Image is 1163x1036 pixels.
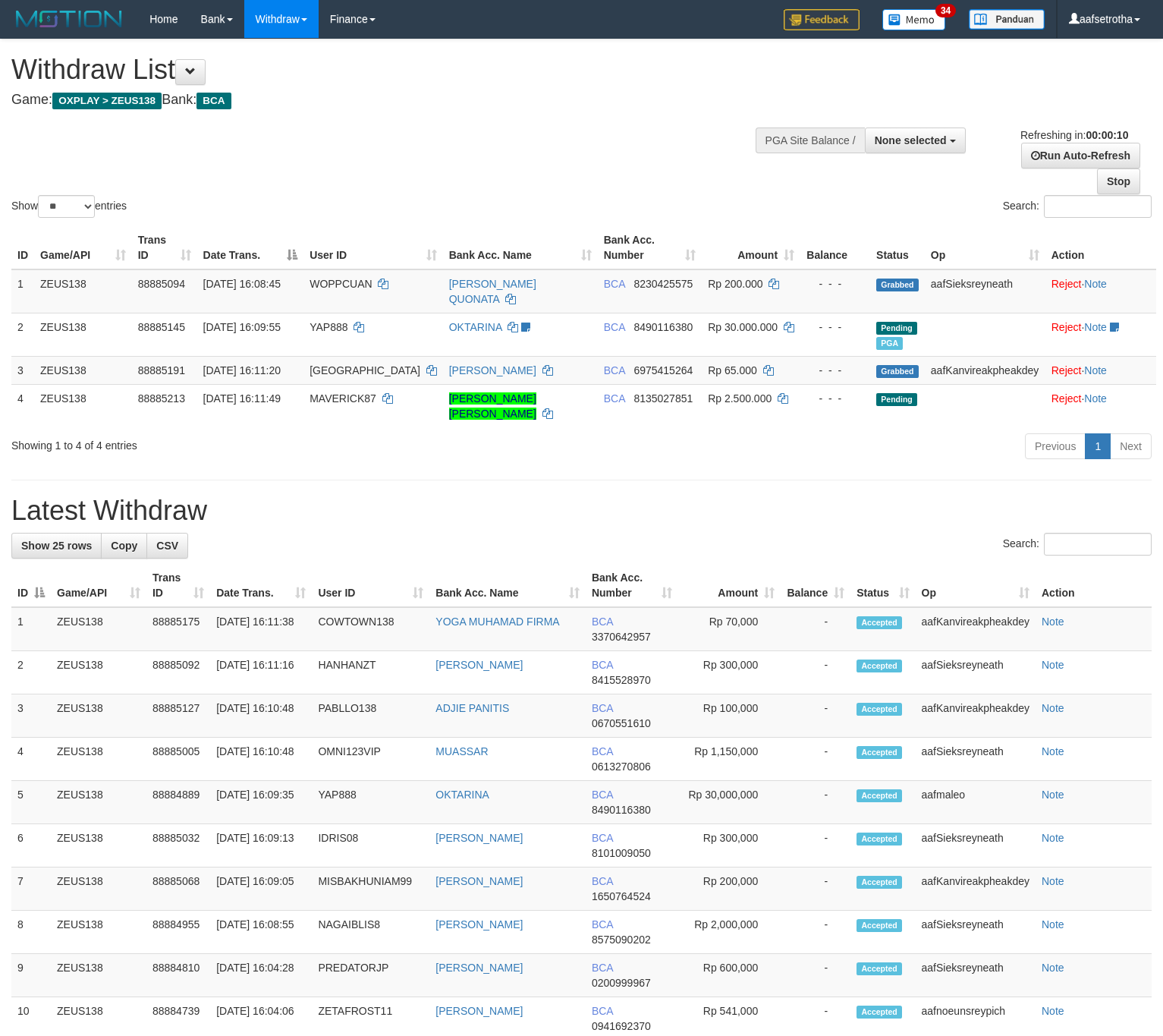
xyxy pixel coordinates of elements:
span: BCA [592,789,613,801]
span: Accepted [857,789,902,802]
span: [DATE] 16:09:55 [203,321,281,333]
a: [PERSON_NAME] QUONATA [449,278,536,305]
a: Copy [101,533,147,559]
td: 3 [11,694,51,738]
td: aafSieksreyneath [916,954,1036,997]
a: Note [1042,962,1064,974]
th: Game/API: activate to sort column ascending [51,564,146,607]
td: · [1045,269,1156,313]
td: aafSieksreyneath [916,911,1036,954]
td: YAP888 [312,781,429,824]
span: Rp 65.000 [708,364,757,376]
td: - [781,694,850,738]
div: - - - [806,276,864,291]
td: Rp 200,000 [678,868,781,911]
td: IDRIS08 [312,824,429,868]
span: BCA [604,392,625,405]
div: - - - [806,391,864,406]
a: Note [1084,278,1107,290]
td: [DATE] 16:09:35 [210,781,312,824]
th: Amount: activate to sort column ascending [702,226,800,269]
span: Copy 0670551610 to clipboard [592,717,651,729]
a: Note [1042,832,1064,844]
a: Note [1042,745,1064,757]
td: 88885032 [146,824,210,868]
td: · [1045,384,1156,427]
a: [PERSON_NAME] [435,659,523,671]
td: ZEUS138 [51,868,146,911]
th: Op: activate to sort column ascending [925,226,1045,269]
span: Refreshing in: [1020,129,1128,141]
span: BCA [592,962,613,974]
img: panduan.png [969,9,1045,30]
td: - [781,868,850,911]
td: Rp 300,000 [678,651,781,694]
img: Button%20Memo.svg [882,9,946,30]
td: 1 [11,607,51,651]
h4: Game: Bank: [11,93,760,108]
span: BCA [592,616,613,628]
span: BCA [592,832,613,844]
td: - [781,954,850,997]
span: Accepted [857,616,902,629]
span: Rp 2.500.000 [708,392,772,405]
td: [DATE] 16:09:05 [210,868,312,911]
span: Copy 3370642957 to clipboard [592,631,651,643]
a: MUASSAR [435,745,488,757]
span: Grabbed [876,365,919,378]
span: Copy 1650764524 to clipboard [592,890,651,902]
th: Bank Acc. Number: activate to sort column ascending [598,226,702,269]
td: 2 [11,313,34,356]
th: Status: activate to sort column ascending [850,564,915,607]
span: 34 [935,4,956,17]
a: [PERSON_NAME] [435,918,523,931]
th: Balance: activate to sort column ascending [781,564,850,607]
a: Note [1042,702,1064,714]
td: [DATE] 16:09:13 [210,824,312,868]
span: Copy 0613270806 to clipboard [592,760,651,773]
td: MISBAKHUNIAM99 [312,868,429,911]
td: [DATE] 16:10:48 [210,694,312,738]
a: [PERSON_NAME] [449,364,536,376]
th: Amount: activate to sort column ascending [678,564,781,607]
td: aafmaleo [916,781,1036,824]
a: Run Auto-Refresh [1021,143,1140,168]
img: MOTION_logo.png [11,8,127,30]
td: 88884955 [146,911,210,954]
span: [DATE] 16:11:49 [203,392,281,405]
span: Copy 8575090202 to clipboard [592,934,651,946]
span: BCA [592,1005,613,1017]
h1: Latest Withdraw [11,496,1152,526]
div: - - - [806,363,864,378]
td: · [1045,356,1156,384]
td: COWTOWN138 [312,607,429,651]
th: Action [1045,226,1156,269]
span: BCA [592,875,613,887]
td: ZEUS138 [51,824,146,868]
a: Next [1110,433,1152,459]
span: [GEOGRAPHIC_DATA] [310,364,420,376]
td: NAGAIBLIS8 [312,911,429,954]
span: Grabbed [876,279,919,291]
td: 88885005 [146,738,210,781]
a: Note [1084,364,1107,376]
th: Bank Acc. Name: activate to sort column ascending [429,564,586,607]
td: 1 [11,269,34,313]
a: Note [1084,392,1107,405]
td: aafSieksreyneath [916,824,1036,868]
a: YOGA MUHAMAD FIRMA [435,616,559,628]
span: BCA [604,321,625,333]
td: · [1045,313,1156,356]
span: Copy 8415528970 to clipboard [592,674,651,686]
span: Pending [876,322,917,335]
th: Date Trans.: activate to sort column descending [197,226,304,269]
label: Search: [1003,533,1152,556]
a: Note [1042,659,1064,671]
th: ID [11,226,34,269]
td: ZEUS138 [51,651,146,694]
th: Date Trans.: activate to sort column ascending [210,564,312,607]
td: ZEUS138 [51,607,146,651]
td: - [781,911,850,954]
a: [PERSON_NAME] [PERSON_NAME] [449,392,536,420]
td: 88885092 [146,651,210,694]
